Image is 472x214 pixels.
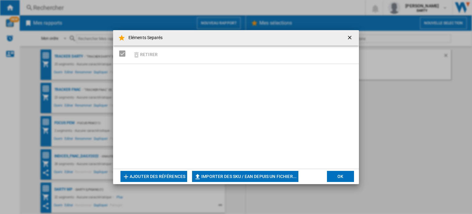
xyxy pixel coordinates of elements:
[192,171,298,182] button: Importer des SKU / EAN depuis un fichier...
[120,171,187,182] button: Ajouter des références
[327,171,354,182] button: OK
[125,35,163,41] h4: Eléments Separés
[344,32,356,44] button: getI18NText('BUTTONS.CLOSE_DIALOG')
[119,49,128,59] md-checkbox: SELECTIONS.EDITION_POPUP.SELECT_DESELECT
[131,47,159,62] button: Retirer
[347,34,354,42] ng-md-icon: getI18NText('BUTTONS.CLOSE_DIALOG')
